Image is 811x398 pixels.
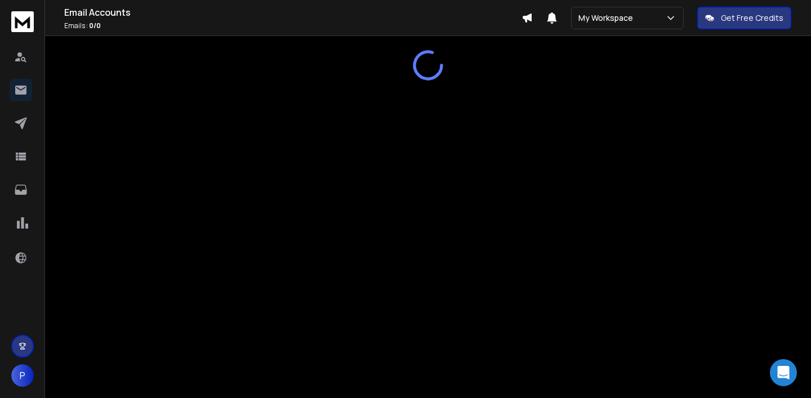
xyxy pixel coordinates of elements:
p: Get Free Credits [721,12,783,24]
p: Emails : [64,21,522,30]
button: Get Free Credits [697,7,791,29]
div: Open Intercom Messenger [770,359,797,386]
button: P [11,364,34,387]
h1: Email Accounts [64,6,522,19]
img: logo [11,11,34,32]
span: 0 / 0 [89,21,101,30]
p: My Workspace [578,12,638,24]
